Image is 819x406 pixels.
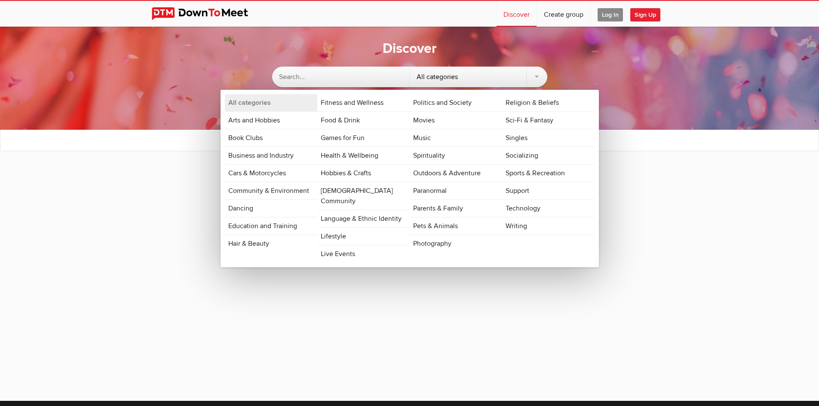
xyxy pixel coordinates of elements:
[502,94,595,111] a: Religion & Beliefs
[225,112,317,129] a: Arts and Hobbies
[317,147,410,164] a: Health & Wellbeing
[317,165,410,182] a: Hobbies & Crafts
[410,235,502,252] a: Photography
[502,182,595,199] a: Support
[410,182,502,199] a: Paranormal
[317,210,410,227] a: Language & Ethnic Identity
[225,217,317,235] a: Education and Training
[225,235,317,252] a: Hair & Beauty
[317,228,410,245] a: Lifestyle
[410,165,502,182] a: Outdoors & Adventure
[317,245,410,263] a: Live Events
[225,147,317,164] a: Business and Industry
[591,1,630,27] a: Log In
[383,40,437,58] h1: Discover
[502,112,595,129] a: Sci-Fi & Fantasy
[502,217,595,235] a: Writing
[272,67,410,87] input: Search...
[630,8,660,21] span: Sign Up
[225,165,317,182] a: Cars & Motorcycles
[410,94,502,111] a: Politics and Society
[410,200,502,217] a: Parents & Family
[225,182,317,199] a: Community & Environment
[410,67,547,87] div: All categories
[502,129,595,147] a: Singles
[410,129,502,147] a: Music
[410,217,502,235] a: Pets & Animals
[225,94,317,111] a: All categories
[630,1,667,27] a: Sign Up
[225,129,317,147] a: Book Clubs
[152,7,261,20] img: DownToMeet
[410,147,502,164] a: Spirituality
[317,94,410,111] a: Fitness and Wellness
[502,200,595,217] a: Technology
[317,129,410,147] a: Games for Fun
[537,1,590,27] a: Create group
[502,147,595,164] a: Socializing
[317,182,410,210] a: [DEMOGRAPHIC_DATA] Community
[410,112,502,129] a: Movies
[225,200,317,217] a: Dancing
[598,8,623,21] span: Log In
[502,165,595,182] a: Sports & Recreation
[497,1,537,27] a: Discover
[317,112,410,129] a: Food & Drink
